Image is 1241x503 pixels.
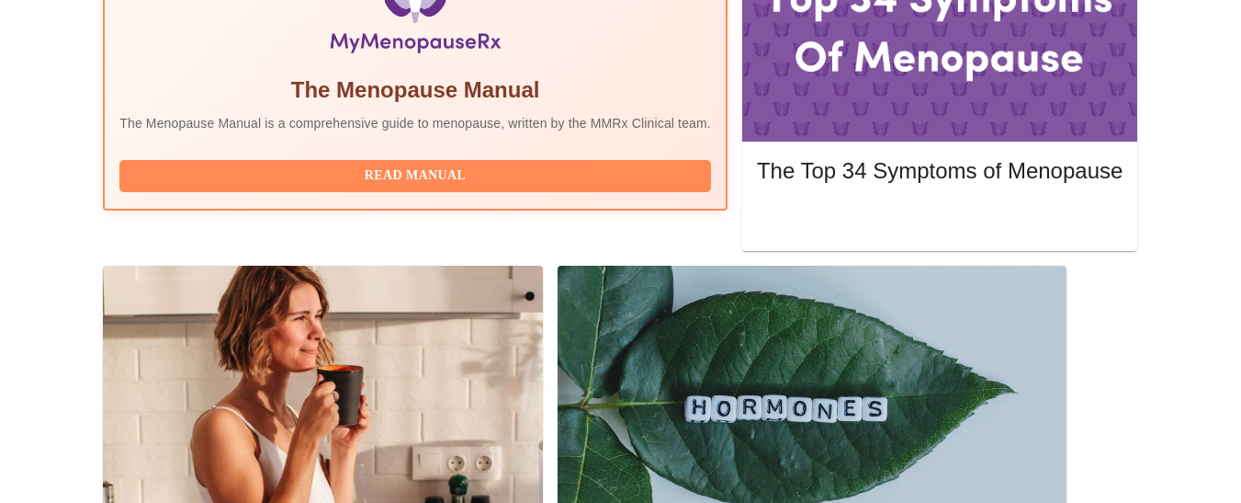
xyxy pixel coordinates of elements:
[119,166,716,182] a: Read Manual
[119,160,711,192] button: Read Manual
[138,165,693,188] span: Read Manual
[775,208,1104,231] span: Read More
[757,210,1127,225] a: Read More
[757,156,1123,186] h5: The Top 34 Symptoms of Menopause
[757,203,1123,235] button: Read More
[119,114,711,132] p: The Menopause Manual is a comprehensive guide to menopause, written by the MMRx Clinical team.
[119,75,711,105] h5: The Menopause Manual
